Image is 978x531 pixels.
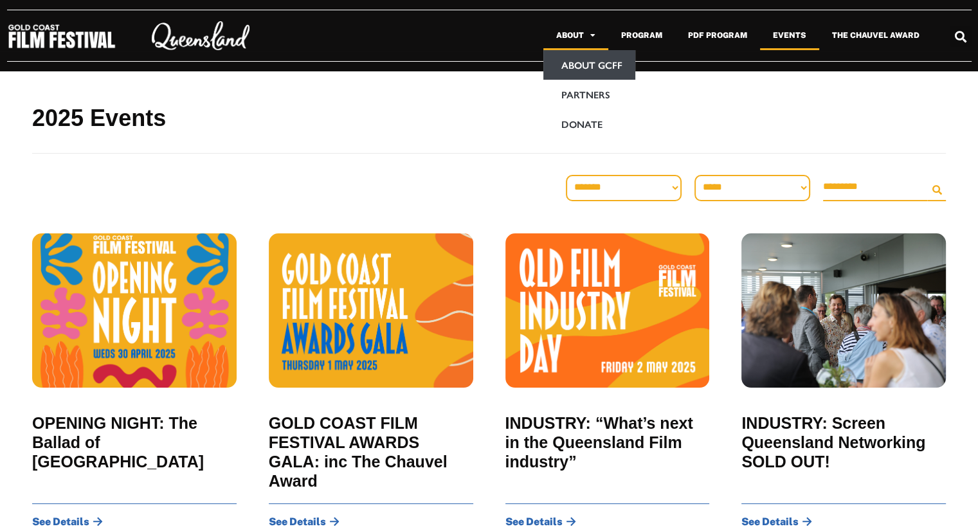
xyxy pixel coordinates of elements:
a: OPENING NIGHT: The Ballad of [GEOGRAPHIC_DATA] [32,413,237,471]
a: Program [608,21,675,50]
a: The Chauvel Award [819,21,932,50]
select: Venue Filter [694,175,810,201]
a: See Details [32,517,103,527]
a: INDUSTRY: “What’s next in the Queensland Film industry” [505,413,710,471]
span: See Details [32,517,89,527]
a: Events [760,21,819,50]
a: INDUSTRY: Screen Queensland Networking SOLD OUT! [741,413,946,471]
a: PDF Program [675,21,760,50]
div: Search [950,26,971,47]
a: Partners [543,80,635,109]
a: Donate [543,109,635,139]
span: See Details [741,517,799,527]
span: See Details [505,517,563,527]
a: About GCFF [543,50,635,80]
a: See Details [505,517,576,527]
a: GOLD COAST FILM FESTIVAL AWARDS GALA: inc The Chauvel Award [269,413,473,491]
a: About [543,21,608,50]
a: See Details [269,517,340,527]
h2: 2025 Events [32,104,946,134]
input: Search Filter [823,173,927,201]
a: See Details [741,517,812,527]
nav: Menu [280,21,932,50]
span: See Details [269,517,326,527]
select: Sort filter [566,175,682,201]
